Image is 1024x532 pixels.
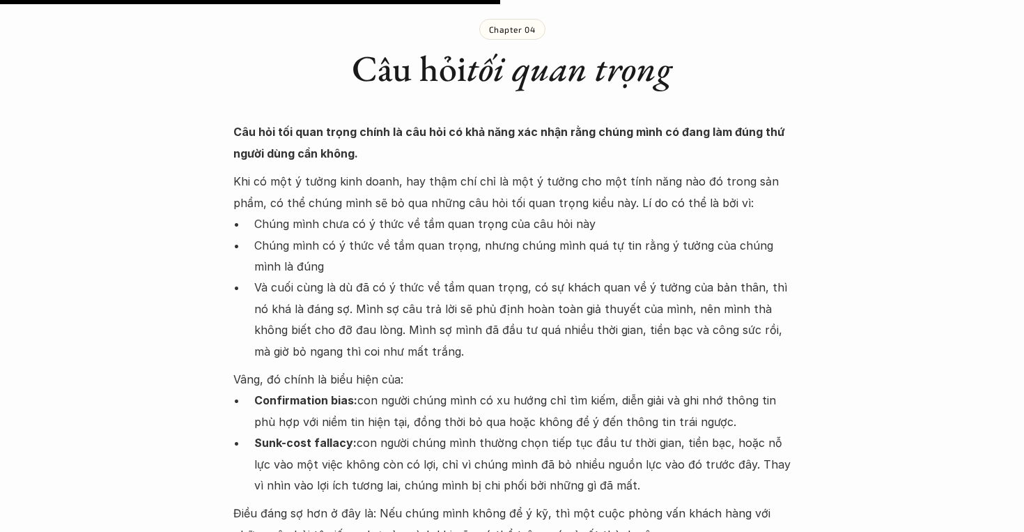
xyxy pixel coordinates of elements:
[233,171,791,213] p: Khi có một ý tưởng kinh doanh, hay thậm chí chỉ là một ý tưởng cho một tính năng nào đó trong sản...
[254,277,791,362] p: Và cuối cùng là dù đã có ý thức về tầm quan trọng, có sự khách quan về ý tưởng của bản thân, thì ...
[467,45,672,91] em: tối quan trọng
[254,393,357,407] strong: Confirmation bias:
[254,235,791,278] p: Chúng mình có ý thức về tầm quan trọng, nhưng chúng mình quá tự tin rằng ý tưởng của chúng mình l...
[254,432,791,496] p: con người chúng mình thường chọn tiếp tục đầu tư thời gian, tiền bạc, hoặc nỗ lực vào một việc kh...
[254,390,791,432] p: con người chúng mình có xu hướng chỉ tìm kiếm, diễn giải và ghi nhớ thông tin phù hợp với niềm ti...
[254,436,357,450] strong: Sunk-cost fallacy:
[233,125,788,160] strong: Câu hỏi tối quan trọng chính là câu hỏi có khả năng xác nhận rằng chúng mình có đang làm đúng thứ...
[233,47,791,90] h2: Câu hỏi
[489,24,536,34] p: Chapter 04
[254,213,791,234] p: Chúng mình chưa có ý thức về tầm quan trọng của câu hỏi này
[233,369,791,390] p: Vâng, đó chính là biểu hiện của:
